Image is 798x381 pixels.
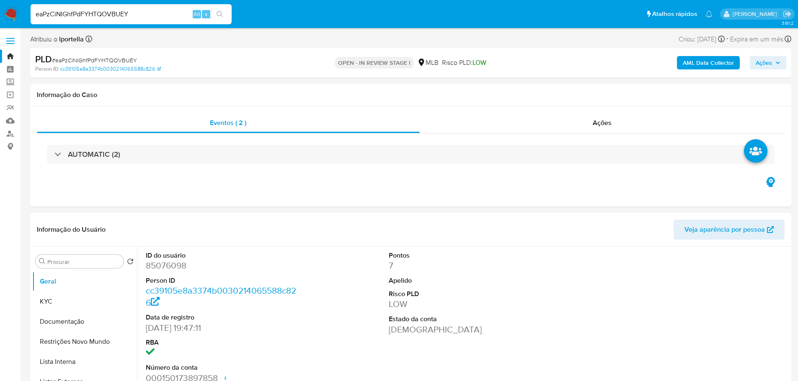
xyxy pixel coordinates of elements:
button: Ações [750,56,786,69]
input: Pesquise usuários ou casos... [31,9,232,20]
button: AML Data Collector [677,56,740,69]
dt: RBA [146,338,300,347]
div: AUTOMATIC (2) [47,145,775,164]
span: # eaPzCiNIGhfPdFYHTQOVBUEY [52,56,137,64]
dt: Número da conta [146,363,300,372]
dt: Person ID [146,276,300,285]
h1: Informação do Caso [37,91,785,99]
span: Expira em um mês [730,35,783,44]
span: Alt [194,10,200,18]
p: lucas.portella@mercadolivre.com [733,10,780,18]
span: Risco PLD: [442,58,486,67]
span: Veja aparência por pessoa [684,220,765,240]
button: Restrições Novo Mundo [32,332,137,352]
button: KYC [32,292,137,312]
button: Lista Interna [32,352,137,372]
dd: 7 [389,260,542,271]
input: Procurar [47,258,120,266]
dd: [DATE] 19:47:11 [146,322,300,334]
h1: Informação do Usuário [37,225,106,234]
button: Veja aparência por pessoa [674,220,785,240]
span: - [726,33,728,45]
dt: Estado da conta [389,315,542,324]
button: Documentação [32,312,137,332]
button: Retornar ao pedido padrão [127,258,134,267]
span: Atalhos rápidos [652,10,697,18]
dt: Apelido [389,276,542,285]
button: search-icon [211,8,228,20]
div: MLB [417,58,439,67]
b: AML Data Collector [683,56,734,69]
dt: Pontos [389,251,542,260]
dd: 85076098 [146,260,300,271]
a: cc39105e8a3374b0030214065588c826 [60,65,161,73]
span: Ações [593,118,612,128]
a: cc39105e8a3374b0030214065588c826 [146,284,296,308]
p: OPEN - IN REVIEW STAGE I [335,57,414,69]
span: LOW [473,58,486,67]
a: Sair [783,10,792,18]
a: Notificações [705,10,713,18]
span: Ações [756,56,772,69]
h3: AUTOMATIC (2) [68,150,120,159]
span: s [205,10,207,18]
dd: [DEMOGRAPHIC_DATA] [389,324,542,335]
dt: Data de registro [146,313,300,322]
span: Eventos ( 2 ) [210,118,246,128]
dd: LOW [389,298,542,310]
b: lportella [57,34,84,44]
button: Geral [32,271,137,292]
div: Criou: [DATE] [679,33,725,45]
button: Procurar [39,258,46,265]
dt: Risco PLD [389,289,542,299]
b: Person ID [35,65,58,73]
dt: ID do usuário [146,251,300,260]
b: PLD [35,52,52,66]
span: Atribuiu o [30,35,84,44]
